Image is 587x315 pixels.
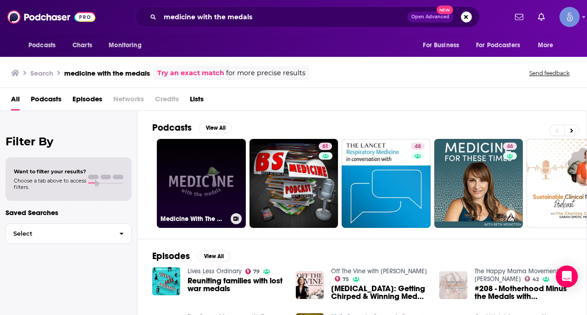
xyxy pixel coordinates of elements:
img: User Profile [559,7,580,27]
a: Off The Vine with Kaitlyn Bristowe [331,267,427,275]
a: Charts [66,37,98,54]
a: 46 [503,143,517,150]
span: Networks [113,92,144,111]
span: Open Advanced [411,15,449,19]
a: The Happy Mama Movement with Amy Taylor-Kabbaz [475,267,572,283]
a: Episodes [72,92,102,111]
button: Show profile menu [559,7,580,27]
span: New [437,6,453,14]
span: Monitoring [109,39,141,52]
a: 75 [335,276,349,282]
a: 79 [245,269,260,274]
h3: Search [30,69,53,77]
h2: Episodes [152,250,190,262]
span: Podcasts [28,39,55,52]
a: Reuniting families with lost war medals [188,277,285,293]
a: 48 [342,139,431,228]
a: 48 [411,143,425,150]
div: Search podcasts, credits, & more... [135,6,480,28]
span: Logged in as Spiral5-G1 [559,7,580,27]
a: Show notifications dropdown [511,9,527,25]
span: Select [6,231,112,237]
a: All [11,92,20,111]
span: #208 - Motherhood Minus the Medals with [PERSON_NAME] [475,285,572,300]
div: Open Intercom Messenger [556,265,578,287]
button: open menu [102,37,153,54]
button: Open AdvancedNew [407,11,454,22]
span: 61 [322,142,328,151]
span: 48 [415,142,421,151]
span: 46 [507,142,513,151]
span: Charts [72,39,92,52]
a: #208 - Motherhood Minus the Medals with Helen Bryce [475,285,572,300]
span: Want to filter your results? [14,168,86,175]
button: Select [6,223,132,244]
span: Credits [155,92,179,111]
span: 75 [343,277,349,282]
a: PodcastsView All [152,122,232,133]
img: Reuniting families with lost war medals [152,267,180,295]
button: Send feedback [526,69,572,77]
img: Podchaser - Follow, Share and Rate Podcasts [7,8,95,26]
button: open menu [470,37,533,54]
h3: medicine with the medals [64,69,150,77]
a: 61 [319,143,332,150]
a: Lives Less Ordinary [188,267,242,275]
span: For Podcasters [476,39,520,52]
h3: Medicine With The Medals [161,215,227,223]
span: For Business [423,39,459,52]
a: Show notifications dropdown [534,9,548,25]
button: open menu [416,37,471,54]
img: #208 - Motherhood Minus the Medals with Helen Bryce [439,271,467,299]
a: Lists [190,92,204,111]
a: Medicine With The Medals [157,139,246,228]
p: Saved Searches [6,208,132,217]
input: Search podcasts, credits, & more... [160,10,407,24]
a: 46 [434,139,523,228]
button: open menu [22,37,67,54]
span: 42 [532,277,539,282]
a: 61 [249,139,338,228]
span: 79 [253,270,260,274]
img: Grape Therapy: Getting Chirped & Winning Medals with Olympian Ellie Black [296,271,324,299]
span: for more precise results [226,68,305,78]
button: View All [197,251,230,262]
span: [MEDICAL_DATA]: Getting Chirped & Winning Medals with Olympian [PERSON_NAME] [331,285,428,300]
a: EpisodesView All [152,250,230,262]
a: Grape Therapy: Getting Chirped & Winning Medals with Olympian Ellie Black [331,285,428,300]
a: Podcasts [31,92,61,111]
span: Choose a tab above to access filters. [14,177,86,190]
span: More [538,39,554,52]
h2: Filter By [6,135,132,148]
button: open menu [532,37,565,54]
a: Try an exact match [157,68,224,78]
a: 42 [525,276,539,282]
h2: Podcasts [152,122,192,133]
button: View All [199,122,232,133]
